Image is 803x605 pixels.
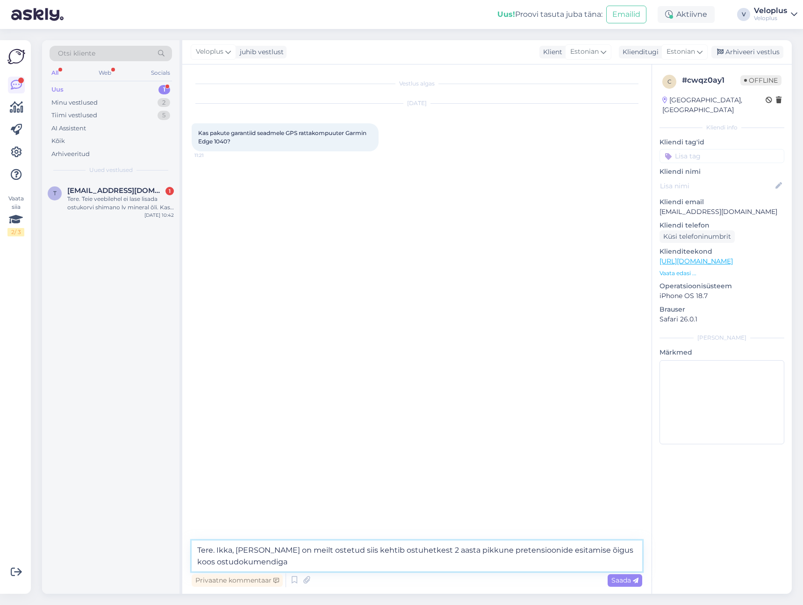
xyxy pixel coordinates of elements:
[158,111,170,120] div: 5
[660,149,784,163] input: Lisa tag
[660,181,774,191] input: Lisa nimi
[192,99,642,107] div: [DATE]
[58,49,95,58] span: Otsi kliente
[682,75,740,86] div: # cwqz0ay1
[619,47,659,57] div: Klienditugi
[497,9,602,20] div: Proovi tasuta juba täna:
[660,230,735,243] div: Küsi telefoninumbrit
[662,95,766,115] div: [GEOGRAPHIC_DATA], [GEOGRAPHIC_DATA]
[660,207,784,217] p: [EMAIL_ADDRESS][DOMAIN_NAME]
[144,212,174,219] div: [DATE] 10:42
[50,67,60,79] div: All
[660,221,784,230] p: Kliendi telefon
[158,98,170,107] div: 2
[196,47,223,57] span: Veloplus
[51,149,90,159] div: Arhiveeritud
[89,166,133,174] span: Uued vestlused
[67,186,165,195] span: timhd@mail.ru
[7,228,24,236] div: 2 / 3
[611,576,638,584] span: Saada
[660,257,733,265] a: [URL][DOMAIN_NAME]
[660,137,784,147] p: Kliendi tag'id
[667,47,695,57] span: Estonian
[660,197,784,207] p: Kliendi email
[51,111,97,120] div: Tiimi vestlused
[158,85,170,94] div: 1
[53,190,57,197] span: t
[51,136,65,146] div: Kõik
[539,47,562,57] div: Klient
[570,47,599,57] span: Estonian
[660,167,784,177] p: Kliendi nimi
[660,123,784,132] div: Kliendi info
[198,129,368,145] span: Kas pakute garantiid seadmele GPS rattakompuuter Garmin Edge 1040?
[667,78,672,85] span: c
[192,79,642,88] div: Vestlus algas
[51,85,64,94] div: Uus
[711,46,783,58] div: Arhiveeri vestlus
[660,348,784,357] p: Märkmed
[737,8,750,21] div: V
[51,124,86,133] div: AI Assistent
[754,14,787,22] div: Veloplus
[236,47,284,57] div: juhib vestlust
[740,75,781,85] span: Offline
[192,574,283,587] div: Privaatne kommentaar
[660,314,784,324] p: Safari 26.0.1
[660,334,784,342] div: [PERSON_NAME]
[658,6,715,23] div: Aktiivne
[67,195,174,212] div: Tere. Teie veebilehel ei lase lisada ostukorvi shimano lv mineral õli. Kas on olemas või ei ole s...
[660,281,784,291] p: Operatsioonisüsteem
[97,67,113,79] div: Web
[606,6,646,23] button: Emailid
[194,152,229,159] span: 11:21
[7,48,25,65] img: Askly Logo
[660,291,784,301] p: iPhone OS 18.7
[165,187,174,195] div: 1
[660,305,784,314] p: Brauser
[660,247,784,256] p: Klienditeekond
[7,194,24,236] div: Vaata siia
[660,269,784,278] p: Vaata edasi ...
[51,98,98,107] div: Minu vestlused
[192,541,642,571] textarea: Tere. Ikka, [PERSON_NAME] on meilt ostetud siis kehtib ostuhetkest 2 aasta pikkune pretensioonide...
[754,7,797,22] a: VeloplusVeloplus
[754,7,787,14] div: Veloplus
[149,67,172,79] div: Socials
[497,10,515,19] b: Uus!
